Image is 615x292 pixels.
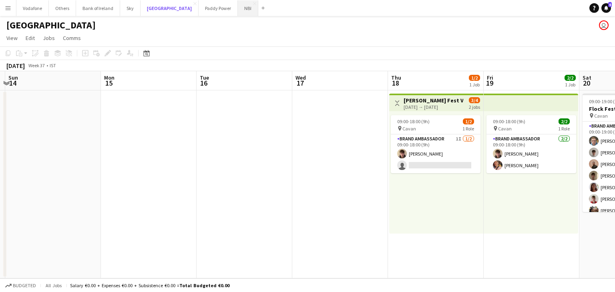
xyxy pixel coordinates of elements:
div: 1 Job [469,82,480,88]
div: Salary €0.00 + Expenses €0.00 + Subsistence €0.00 = [70,282,229,288]
span: 15 [103,78,115,88]
span: 2/2 [565,75,576,81]
button: Vodafone [16,0,49,16]
span: 19 [486,78,493,88]
button: Budgeted [4,281,37,290]
h1: [GEOGRAPHIC_DATA] [6,19,96,31]
span: Thu [391,74,401,81]
button: Bank of Ireland [76,0,120,16]
a: Comms [60,33,84,43]
span: Cavan [594,113,608,119]
div: [DATE] → [DATE] [404,104,463,110]
span: Edit [26,34,35,42]
app-card-role: Brand Ambassador1I1/209:00-18:00 (9h)[PERSON_NAME] [391,134,480,173]
button: Others [49,0,76,16]
span: Cavan [402,126,416,132]
span: 1 Role [462,126,474,132]
app-job-card: 09:00-18:00 (9h)2/2 Cavan1 RoleBrand Ambassador2/209:00-18:00 (9h)[PERSON_NAME][PERSON_NAME] [486,115,576,173]
span: Sun [8,74,18,81]
app-card-role: Brand Ambassador2/209:00-18:00 (9h)[PERSON_NAME][PERSON_NAME] [486,134,576,173]
span: 09:00-18:00 (9h) [493,118,525,124]
div: IST [50,62,56,68]
button: NBI [238,0,258,16]
a: 6 [601,3,611,13]
span: Fri [487,74,493,81]
span: 16 [199,78,209,88]
span: 3/4 [469,97,480,103]
span: Total Budgeted €0.00 [179,282,229,288]
span: Sat [583,74,591,81]
h3: [PERSON_NAME] Fest VAN DRIVER [404,97,463,104]
span: Tue [200,74,209,81]
span: Budgeted [13,283,36,288]
span: Mon [104,74,115,81]
span: Wed [295,74,306,81]
span: 1/2 [463,118,474,124]
span: 1/2 [469,75,480,81]
span: 17 [294,78,306,88]
div: 2 jobs [469,103,480,110]
span: Week 37 [26,62,46,68]
span: 2/2 [559,118,570,124]
span: Cavan [498,126,512,132]
app-job-card: 09:00-18:00 (9h)1/2 Cavan1 RoleBrand Ambassador1I1/209:00-18:00 (9h)[PERSON_NAME] [391,115,480,173]
a: Edit [22,33,38,43]
span: 6 [608,2,612,7]
span: 18 [390,78,401,88]
span: 20 [581,78,591,88]
span: 1 Role [558,126,570,132]
span: 14 [7,78,18,88]
app-user-avatar: Katie Shovlin [599,20,609,30]
div: [DATE] [6,62,25,70]
span: View [6,34,18,42]
button: [GEOGRAPHIC_DATA] [141,0,199,16]
span: Comms [63,34,81,42]
span: 09:00-18:00 (9h) [397,118,430,124]
span: Jobs [43,34,55,42]
a: View [3,33,21,43]
button: Paddy Power [199,0,238,16]
a: Jobs [40,33,58,43]
div: 1 Job [565,82,575,88]
button: Sky [120,0,141,16]
span: All jobs [44,282,63,288]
